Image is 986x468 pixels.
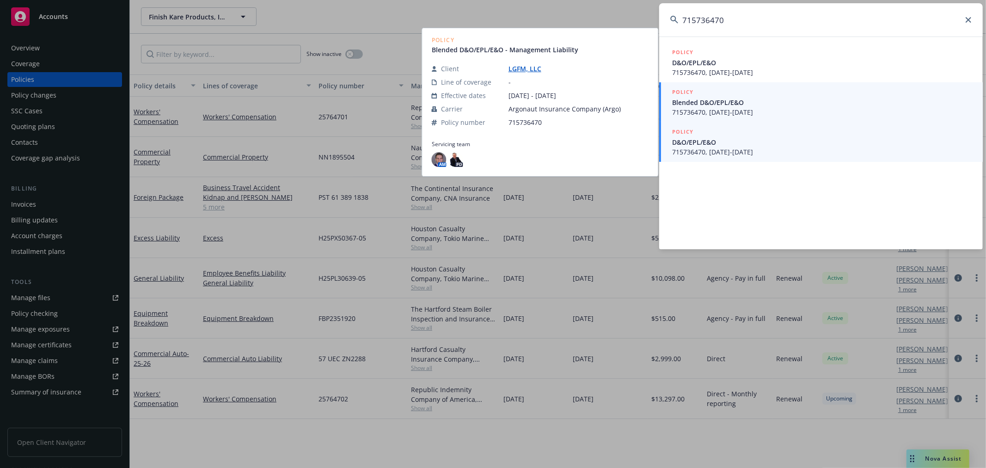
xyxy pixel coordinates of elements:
h5: POLICY [672,48,693,57]
span: D&O/EPL/E&O [672,137,972,147]
span: D&O/EPL/E&O [672,58,972,68]
h5: POLICY [672,87,693,97]
a: POLICYD&O/EPL/E&O715736470, [DATE]-[DATE] [659,43,983,82]
span: 715736470, [DATE]-[DATE] [672,147,972,157]
span: 715736470, [DATE]-[DATE] [672,68,972,77]
input: Search... [659,3,983,37]
a: POLICYBlended D&O/EPL/E&O715736470, [DATE]-[DATE] [659,82,983,122]
span: Blended D&O/EPL/E&O [672,98,972,107]
span: 715736470, [DATE]-[DATE] [672,107,972,117]
h5: POLICY [672,127,693,136]
a: POLICYD&O/EPL/E&O715736470, [DATE]-[DATE] [659,122,983,162]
